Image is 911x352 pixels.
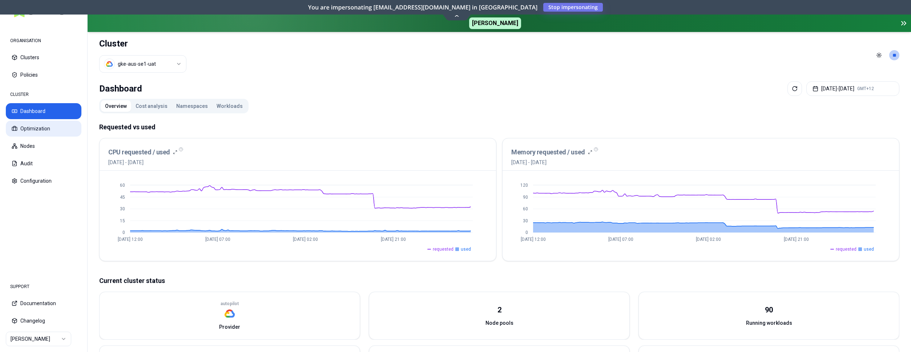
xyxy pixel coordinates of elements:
[205,237,230,242] tspan: [DATE] 07:00
[608,237,633,242] tspan: [DATE] 07:00
[108,147,170,157] h3: CPU requested / used
[120,183,125,188] tspan: 60
[6,295,81,311] button: Documentation
[120,218,125,223] tspan: 15
[523,206,528,211] tspan: 60
[118,60,156,68] div: gke-aus-se1-uat
[6,49,81,65] button: Clusters
[6,313,81,329] button: Changelog
[381,237,406,242] tspan: [DATE] 21:00
[511,147,585,157] h3: Memory requested / used
[6,67,81,83] button: Policies
[224,308,235,319] img: gcp
[122,230,125,235] tspan: 0
[6,138,81,154] button: Nodes
[106,60,113,68] img: gcp
[172,100,212,112] button: Namespaces
[6,173,81,189] button: Configuration
[520,183,528,188] tspan: 120
[120,195,125,200] tspan: 45
[433,246,454,252] span: requested
[497,305,501,315] div: 2
[99,276,899,286] p: Current cluster status
[99,38,186,49] h1: Cluster
[6,87,81,102] div: CLUSTER
[131,100,172,112] button: Cost analysis
[765,305,773,315] div: 90
[864,246,874,252] span: used
[857,86,874,92] span: GMT+12
[99,81,142,96] div: Dashboard
[219,323,240,331] span: Provider
[806,81,899,96] button: [DATE]-[DATE]GMT+12
[6,279,81,294] div: SUPPORT
[523,218,528,223] tspan: 30
[101,100,131,112] button: Overview
[212,100,247,112] button: Workloads
[6,155,81,171] button: Audit
[523,195,528,200] tspan: 90
[485,319,513,327] span: Node pools
[696,237,721,242] tspan: [DATE] 02:00
[99,55,186,73] button: Select a value
[6,121,81,137] button: Optimization
[6,33,81,48] div: ORGANISATION
[118,237,143,242] tspan: [DATE] 12:00
[221,301,239,307] p: autopilot
[293,237,318,242] tspan: [DATE] 02:00
[746,319,792,327] span: Running workloads
[221,301,239,319] div: gcp
[784,237,809,242] tspan: [DATE] 21:00
[521,237,546,242] tspan: [DATE] 12:00
[120,206,125,211] tspan: 30
[461,246,471,252] span: used
[99,122,899,132] p: Requested vs used
[525,230,528,235] tspan: 0
[836,246,856,252] span: requested
[511,159,592,166] span: [DATE] - [DATE]
[469,17,521,29] span: [PERSON_NAME]
[108,159,177,166] span: [DATE] - [DATE]
[6,103,81,119] button: Dashboard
